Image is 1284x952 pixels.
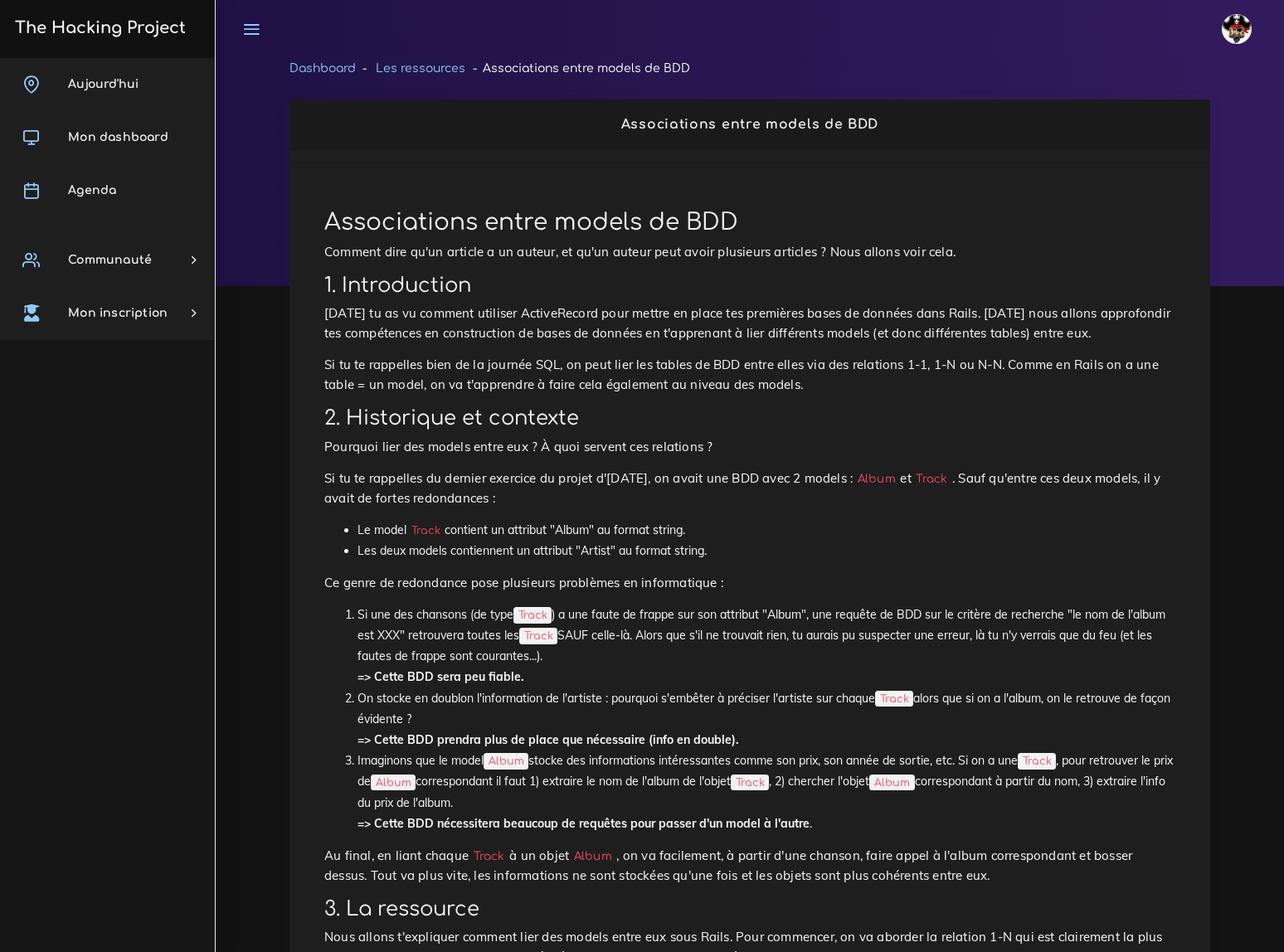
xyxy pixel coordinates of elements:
[406,522,445,539] code: Track
[307,117,1193,133] h2: Associations entre models de BDD
[357,750,1175,834] li: Imaginons que le model stocke des informations intéressantes comme son prix, son année de sortie,...
[853,470,900,488] code: Album
[519,628,557,644] code: Track
[324,469,1175,508] p: Si tu te rappelles du dernier exercice du projet d'[DATE], on avait une BDD avec 2 models : et . ...
[357,520,1175,541] li: Le model contient un attribut "Album" au format string.
[569,848,616,865] code: Album
[357,541,1175,561] li: Les deux models contiennent un attribut "Artist" au format string.
[513,607,552,624] code: Track
[324,846,1175,886] p: Au final, en liant chaque à un objet , on va facilement, à partir d'une chanson, faire appel à l'...
[324,897,1175,921] h2: 3. La ressource
[376,62,465,75] a: Les ressources
[68,78,139,90] span: Aujourd'hui
[289,62,356,75] a: Dashboard
[68,254,152,266] span: Communauté
[1222,14,1252,44] img: avatar
[469,848,509,865] code: Track
[357,605,1175,688] li: Si une des chansons (de type ) a une faute de frappe sur son attribut "Album", une requête de BDD...
[324,209,1175,237] h1: Associations entre models de BDD
[324,406,1175,430] h2: 2. Historique et contexte
[68,307,168,319] span: Mon inscription
[731,775,769,791] code: Track
[465,58,689,79] li: Associations entre models de BDD
[869,775,914,791] code: Album
[1018,753,1056,770] code: Track
[324,242,1175,262] p: Comment dire qu'un article a un auteur, et qu'un auteur peut avoir plusieurs articles ? Nous allo...
[324,304,1175,343] p: [DATE] tu as vu comment utiliser ActiveRecord pour mettre en place tes premières bases de données...
[912,470,952,488] code: Track
[324,355,1175,395] p: Si tu te rappelles bien de la journée SQL, on peut lier les tables de BDD entre elles via des rel...
[484,753,528,770] code: Album
[357,688,1175,751] li: On stocke en doublon l'information de l'artiste : pourquoi s'embêter à préciser l'artiste sur cha...
[324,274,1175,298] h2: 1. Introduction
[68,184,116,197] span: Agenda
[357,732,739,747] strong: => Cette BDD prendra plus de place que nécessaire (info en double).
[324,437,1175,457] p: Pourquoi lier des models entre eux ? À quoi servent ces relations ?
[371,775,416,791] code: Album
[68,131,168,143] span: Mon dashboard
[324,573,1175,593] p: Ce genre de redondance pose plusieurs problèmes en informatique :
[875,691,913,707] code: Track
[357,669,524,684] strong: => Cette BDD sera peu fiable.
[357,816,810,831] strong: => Cette BDD nécessitera beaucoup de requêtes pour passer d'un model à l'autre
[10,19,186,37] h3: The Hacking Project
